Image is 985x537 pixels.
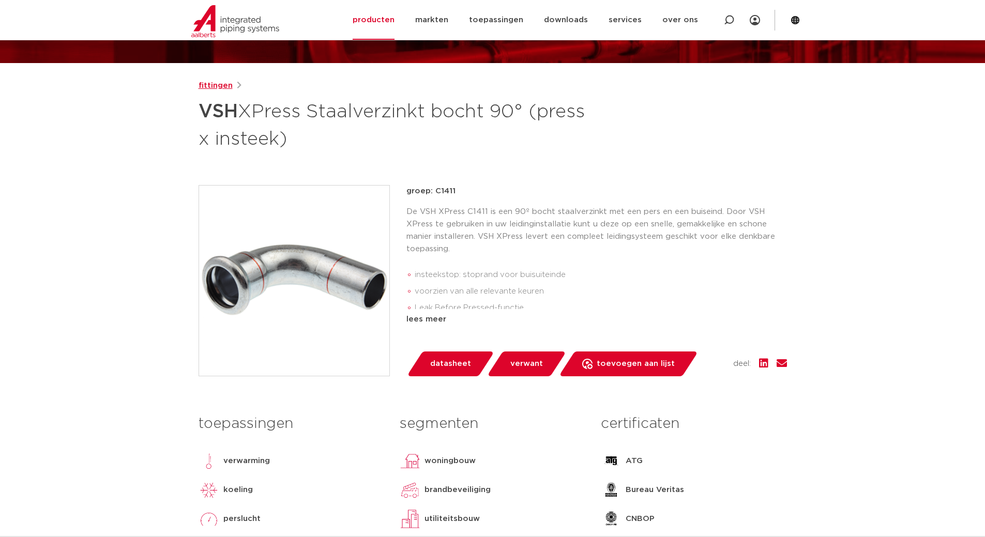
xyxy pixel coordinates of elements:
[400,451,420,471] img: woningbouw
[597,356,675,372] span: toevoegen aan lijst
[626,513,655,525] p: CNBOP
[199,413,384,434] h3: toepassingen
[415,267,787,283] li: insteekstop: stoprand voor buisuiteinde
[406,206,787,255] p: De VSH XPress C1411 is een 90º bocht staalverzinkt met een pers en een buiseind. Door VSH XPress ...
[400,480,420,500] img: brandbeveiliging
[199,102,238,121] strong: VSH
[425,455,476,467] p: woningbouw
[199,186,389,376] img: Product Image for VSH XPress Staalverzinkt bocht 90° (press x insteek)
[223,513,261,525] p: perslucht
[199,509,219,529] img: perslucht
[510,356,543,372] span: verwant
[199,480,219,500] img: koeling
[400,413,585,434] h3: segmenten
[601,509,622,529] img: CNBOP
[425,513,480,525] p: utiliteitsbouw
[425,484,491,496] p: brandbeveiliging
[601,480,622,500] img: Bureau Veritas
[626,484,684,496] p: Bureau Veritas
[626,455,643,467] p: ATG
[601,451,622,471] img: ATG
[415,300,787,316] li: Leak Before Pressed-functie
[601,413,786,434] h3: certificaten
[406,351,494,376] a: datasheet
[430,356,471,372] span: datasheet
[223,484,253,496] p: koeling
[487,351,566,376] a: verwant
[733,358,751,370] span: deel:
[199,96,587,152] h1: XPress Staalverzinkt bocht 90° (press x insteek)
[199,80,233,92] a: fittingen
[406,185,787,197] p: groep: C1411
[406,313,787,326] div: lees meer
[415,283,787,300] li: voorzien van alle relevante keuren
[199,451,219,471] img: verwarming
[223,455,270,467] p: verwarming
[400,509,420,529] img: utiliteitsbouw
